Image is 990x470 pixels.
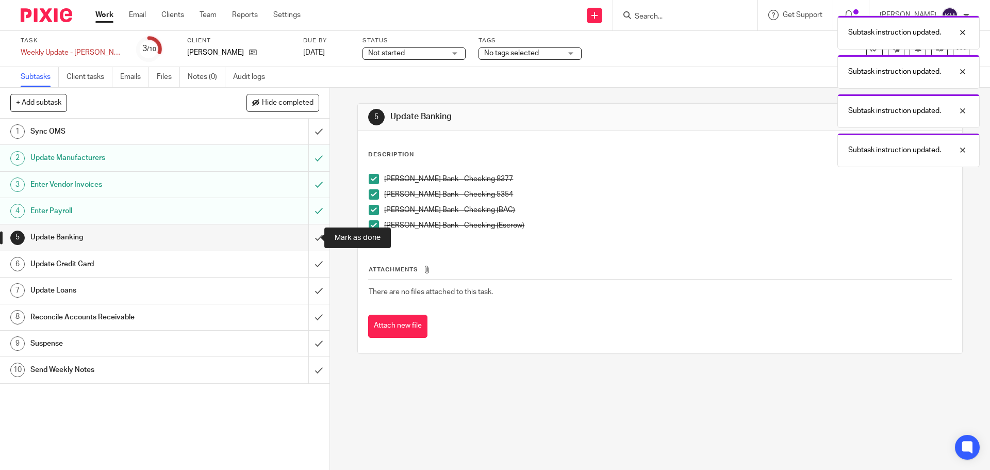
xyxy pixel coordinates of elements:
[10,151,25,166] div: 2
[848,27,941,38] p: Subtask instruction updated.
[848,145,941,155] p: Subtask instruction updated.
[95,10,113,20] a: Work
[384,205,951,215] p: [PERSON_NAME] Bank - Checking (BAC)
[200,10,217,20] a: Team
[10,257,25,271] div: 6
[30,203,209,219] h1: Enter Payroll
[21,47,124,58] div: Weekly Update - Fligor 2
[188,67,225,87] a: Notes (0)
[369,267,418,272] span: Attachments
[30,362,209,378] h1: Send Weekly Notes
[384,189,951,200] p: [PERSON_NAME] Bank - Checking 5354
[368,315,427,338] button: Attach new file
[30,283,209,298] h1: Update Loans
[303,37,350,45] label: Due by
[368,109,385,125] div: 5
[147,46,156,52] small: /10
[10,177,25,192] div: 3
[362,37,466,45] label: Status
[232,10,258,20] a: Reports
[233,67,273,87] a: Audit logs
[21,37,124,45] label: Task
[21,47,124,58] div: Weekly Update - [PERSON_NAME] 2
[384,220,951,231] p: [PERSON_NAME] Bank - Checking (Escrow)
[129,10,146,20] a: Email
[10,124,25,139] div: 1
[161,10,184,20] a: Clients
[30,230,209,245] h1: Update Banking
[368,151,414,159] p: Description
[21,67,59,87] a: Subtasks
[273,10,301,20] a: Settings
[142,43,156,55] div: 3
[10,363,25,377] div: 10
[10,204,25,218] div: 4
[303,49,325,56] span: [DATE]
[30,256,209,272] h1: Update Credit Card
[120,67,149,87] a: Emails
[10,336,25,351] div: 9
[478,37,582,45] label: Tags
[369,288,493,296] span: There are no files attached to this task.
[246,94,319,111] button: Hide completed
[187,47,244,58] p: [PERSON_NAME]
[848,106,941,116] p: Subtask instruction updated.
[30,336,209,351] h1: Suspense
[10,310,25,325] div: 8
[30,310,209,325] h1: Reconcile Accounts Receivable
[262,99,313,107] span: Hide completed
[67,67,112,87] a: Client tasks
[942,7,958,24] img: svg%3E
[10,283,25,298] div: 7
[21,8,72,22] img: Pixie
[368,50,405,57] span: Not started
[187,37,290,45] label: Client
[157,67,180,87] a: Files
[30,150,209,166] h1: Update Manufacturers
[848,67,941,77] p: Subtask instruction updated.
[390,111,682,122] h1: Update Banking
[30,177,209,192] h1: Enter Vendor Invoices
[30,124,209,139] h1: Sync OMS
[10,231,25,245] div: 5
[484,50,539,57] span: No tags selected
[384,174,951,184] p: [PERSON_NAME] Bank - Checking 8377
[10,94,67,111] button: + Add subtask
